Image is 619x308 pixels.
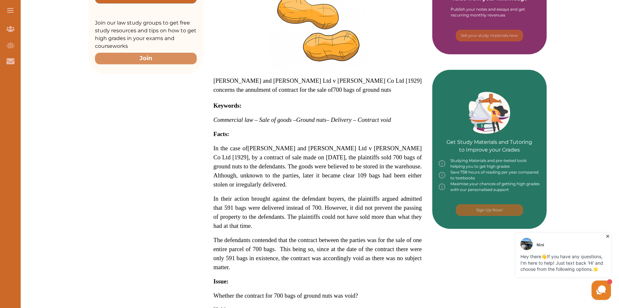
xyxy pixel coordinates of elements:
[214,102,242,109] strong: Keywords:
[439,169,445,181] img: info-img
[214,145,422,188] span: In the case of , by a contract of sale made on [DATE], the plaintiffs sold 700 bags of ground nut...
[214,131,229,137] strong: Facts:
[439,158,445,169] img: info-img
[333,86,391,93] span: 700 bags of ground nuts
[446,120,532,154] p: Get Study Materials and Tutoring to Improve your Grades
[214,195,422,229] span: In their action brought against the defendant buyers, the plaintiffs argued admitted that 591 bag...
[214,77,422,93] span: [PERSON_NAME] and [PERSON_NAME] Ltd v [PERSON_NAME] Co Ltd [1929] concerns the annulment of contr...
[214,145,422,161] span: [PERSON_NAME] and [PERSON_NAME] Ltd v [PERSON_NAME] Co Ltd [1929]
[214,292,358,299] span: Whether the contract for 700 bags of ground nuts was void?
[439,169,540,181] div: Save 738 hours of reading per year compared to textbooks
[451,6,528,18] div: Publish your notes and essays and get recurring monthly revenues
[214,237,422,271] span: The defendants contended that the contract between the parties was for the sale of one entire par...
[439,181,540,193] div: Maximise your chances of getting high grades with our personalised support
[95,19,197,50] p: Join our law study groups to get free study resources and tips on how to get high grades in your ...
[456,30,523,41] button: [object Object]
[476,207,503,213] p: Sign Up Now!
[439,158,540,169] div: Studying Materials and pre-tested tools helping you to get high grades
[214,116,296,123] span: Commercial law – Sale of goods –
[439,181,445,193] img: info-img
[296,116,326,123] span: Ground nuts
[464,231,613,302] iframe: HelpCrunch
[95,53,197,64] button: Join
[440,255,563,270] iframe: Reviews Badge Ribbon Widget
[326,116,391,123] span: – Delivery – Contract void
[214,278,229,285] strong: Issue:
[461,33,518,38] p: Sell your study materials now
[469,92,510,134] img: Green card image
[456,204,523,216] button: [object Object]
